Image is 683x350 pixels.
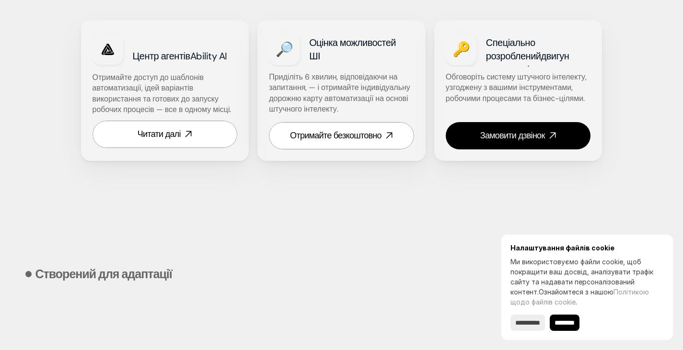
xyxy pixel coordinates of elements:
[309,36,398,62] font: Оцінка можливостей ШІ
[276,40,293,58] font: 🔎
[269,72,412,114] font: Приділіть 6 хвилин, відповідаючи на запитання, — і отримайте індивідуальну дорожню карту автомати...
[190,50,227,62] font: Ability AI
[93,72,232,114] font: Отримайте доступ до шаблонів автоматизації, ідей варіантів використання та готових до запуску роб...
[290,130,382,141] font: Отримайте безкоштовно
[486,36,541,62] font: Спеціально розроблений
[452,40,470,58] font: 🔑
[93,121,238,148] a: Читати далі
[133,50,190,62] font: Центр агентів
[446,122,591,149] a: Замовити дзвінок
[510,244,614,252] font: Налаштування файлів cookie
[35,266,172,282] font: Створений для адаптації
[576,298,577,306] font: .
[269,122,414,149] a: Отримайте безкоштовно
[539,288,614,296] font: Ознайомтеся з нашою
[510,258,653,296] font: Ми використовуємо файли cookie, щоб покращити ваш досвід, аналізувати трафік сайту та надавати пе...
[480,130,545,141] font: Замовити дзвінок
[446,72,589,103] font: Обговоріть систему штучного інтелекту, узгоджену з вашими інструментами, робочими процесами та бі...
[138,128,181,140] font: Читати далі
